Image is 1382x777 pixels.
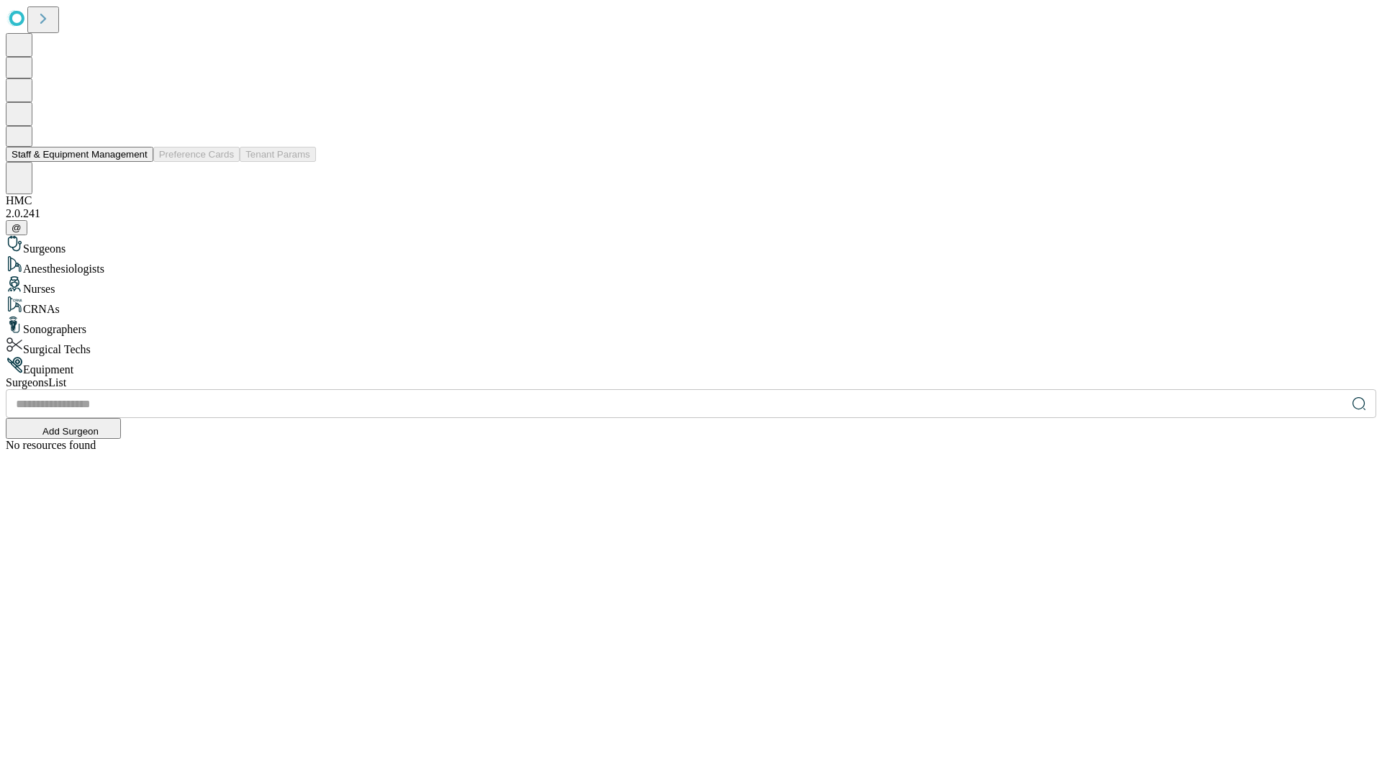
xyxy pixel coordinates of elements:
[6,255,1376,276] div: Anesthesiologists
[6,376,1376,389] div: Surgeons List
[6,276,1376,296] div: Nurses
[6,296,1376,316] div: CRNAs
[240,147,316,162] button: Tenant Params
[6,356,1376,376] div: Equipment
[6,207,1376,220] div: 2.0.241
[6,418,121,439] button: Add Surgeon
[6,220,27,235] button: @
[6,316,1376,336] div: Sonographers
[6,235,1376,255] div: Surgeons
[42,426,99,437] span: Add Surgeon
[6,439,1376,452] div: No resources found
[6,194,1376,207] div: HMC
[12,222,22,233] span: @
[6,336,1376,356] div: Surgical Techs
[6,147,153,162] button: Staff & Equipment Management
[153,147,240,162] button: Preference Cards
